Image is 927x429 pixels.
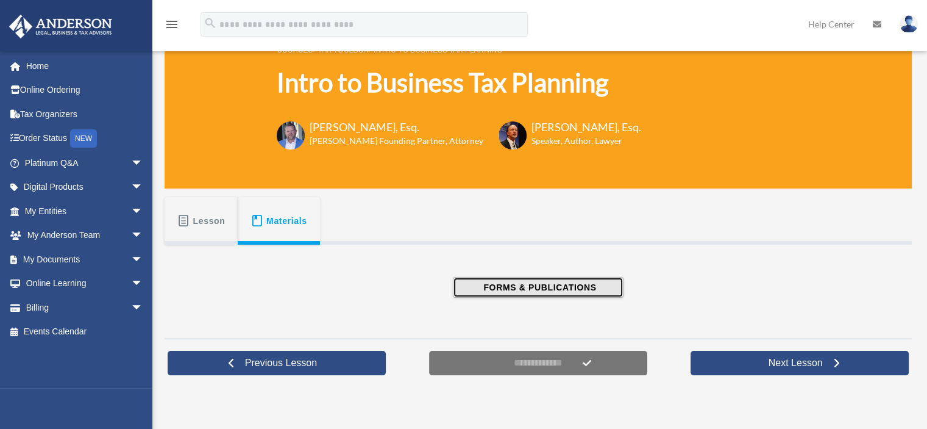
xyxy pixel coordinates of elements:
img: Toby-circle-head.png [277,121,305,150]
a: Next Lesson [691,351,909,375]
a: Order StatusNEW [9,126,162,151]
a: menu [165,21,179,32]
h3: [PERSON_NAME], Esq. [310,120,483,135]
a: Home [9,54,162,78]
button: FORMS & PUBLICATIONS [453,277,623,298]
a: Online Learningarrow_drop_down [9,272,162,296]
a: Billingarrow_drop_down [9,295,162,320]
h3: [PERSON_NAME], Esq. [531,120,641,135]
a: Tax Organizers [9,102,162,126]
span: Lesson [193,210,226,232]
span: arrow_drop_down [131,272,155,297]
a: My Documentsarrow_drop_down [9,247,162,272]
a: Online Ordering [9,78,162,103]
a: Events Calendar [9,320,162,344]
i: search [204,16,217,30]
h1: Intro to Business Tax Planning [277,65,641,101]
h6: [PERSON_NAME] Founding Partner, Attorney [310,135,483,147]
a: FORMS & PUBLICATIONS [240,277,837,298]
a: My Entitiesarrow_drop_down [9,199,162,223]
span: arrow_drop_down [131,295,155,320]
a: Digital Productsarrow_drop_down [9,175,162,200]
span: arrow_drop_down [131,247,155,272]
span: arrow_drop_down [131,199,155,224]
img: Scott-Estill-Headshot.png [499,121,527,150]
a: Previous Lesson [168,351,386,375]
span: arrow_drop_down [131,175,155,200]
h6: Speaker, Author, Lawyer [531,135,626,147]
span: Next Lesson [759,357,833,369]
i: menu [165,17,179,32]
span: arrow_drop_down [131,151,155,176]
span: Previous Lesson [235,357,327,369]
span: FORMS & PUBLICATIONS [480,281,596,294]
span: Materials [266,210,307,232]
div: NEW [70,129,97,148]
img: User Pic [900,15,918,33]
a: Platinum Q&Aarrow_drop_down [9,151,162,175]
span: arrow_drop_down [131,223,155,248]
a: My Anderson Teamarrow_drop_down [9,223,162,248]
img: Anderson Advisors Platinum Portal [5,15,116,38]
